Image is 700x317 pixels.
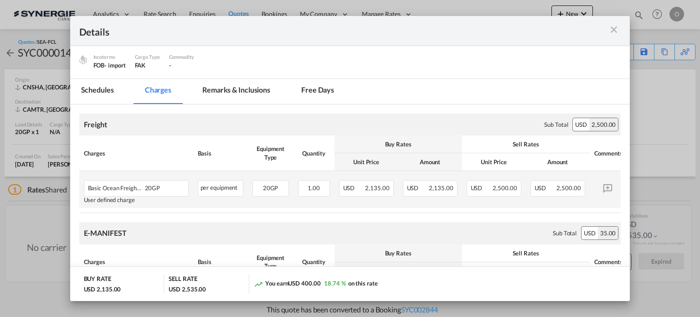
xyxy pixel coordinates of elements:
[398,262,462,280] th: Amount
[556,184,581,192] span: 2,500.00
[553,229,576,237] div: Sub Total
[544,120,568,129] div: Sub Total
[398,153,462,171] th: Amount
[93,53,126,61] div: Incoterms
[135,53,160,61] div: Cargo Type
[169,285,206,293] div: USD 2,535.00
[143,185,160,192] span: 20GP
[93,61,126,69] div: FOB
[134,79,182,104] md-tab-item: Charges
[598,227,618,239] div: 35.00
[84,228,127,238] div: E-MANIFEST
[70,16,630,301] md-dialog: Port of Loading ...
[339,140,458,148] div: Buy Rates
[526,262,590,280] th: Amount
[535,184,556,192] span: USD
[84,285,121,293] div: USD 2,135.00
[335,262,398,280] th: Unit Price
[70,79,355,104] md-pagination-wrapper: Use the left and right arrow keys to navigate between tabs
[526,153,590,171] th: Amount
[467,249,585,257] div: Sell Rates
[462,153,526,171] th: Unit Price
[590,244,626,280] th: Comments
[429,184,453,192] span: 2,135.00
[608,24,619,35] md-icon: icon-close m-3 fg-AAA8AD cursor
[254,280,263,289] md-icon: icon-trending-up
[70,79,125,104] md-tab-item: Schedules
[104,61,125,69] div: - import
[589,118,618,131] div: 2,500.00
[290,79,345,104] md-tab-item: Free days
[84,258,189,266] div: Charges
[339,249,458,257] div: Buy Rates
[84,197,189,203] div: User defined charge
[462,262,526,280] th: Unit Price
[135,61,160,69] div: FAK
[493,184,517,192] span: 2,500.00
[254,279,377,289] div: You earn on this rate
[169,62,171,69] span: -
[169,275,197,285] div: SELL RATE
[573,118,589,131] div: USD
[198,180,243,197] div: per equipment
[582,227,598,239] div: USD
[198,149,243,157] div: Basis
[365,184,389,192] span: 2,135.00
[467,140,585,148] div: Sell Rates
[79,25,567,36] div: Details
[343,184,364,192] span: USD
[324,280,345,287] span: 18.74 %
[263,184,278,192] span: 20GP
[88,181,160,192] div: Basic Ocean Freight - SOC *Rate applicable at gate-in date
[407,184,428,192] span: USD
[198,258,243,266] div: Basis
[590,135,626,171] th: Comments
[252,254,289,270] div: Equipment Type
[298,149,330,157] div: Quantity
[191,79,281,104] md-tab-item: Remarks & Inclusions
[252,145,289,161] div: Equipment Type
[78,55,88,65] img: cargo.png
[84,149,189,157] div: Charges
[169,53,194,61] div: Commodity
[335,153,398,171] th: Unit Price
[308,184,320,192] span: 1.00
[84,120,107,130] div: Freight
[471,184,492,192] span: USD
[298,258,330,266] div: Quantity
[84,275,111,285] div: BUY RATE
[288,280,320,287] span: USD 400.00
